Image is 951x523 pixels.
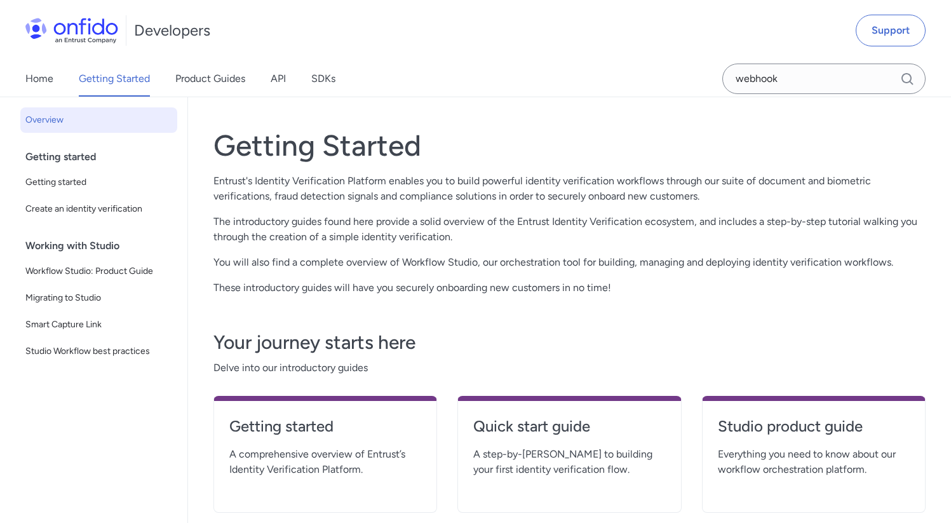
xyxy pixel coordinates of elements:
a: SDKs [311,61,335,97]
a: API [271,61,286,97]
a: Home [25,61,53,97]
a: Product Guides [175,61,245,97]
a: Studio Workflow best practices [20,339,177,364]
h1: Developers [134,20,210,41]
h4: Getting started [229,416,421,437]
a: Smart Capture Link [20,312,177,337]
a: Workflow Studio: Product Guide [20,259,177,284]
a: Migrating to Studio [20,285,177,311]
div: Working with Studio [25,233,182,259]
span: A comprehensive overview of Entrust’s Identity Verification Platform. [229,447,421,477]
img: Onfido Logo [25,18,118,43]
a: Quick start guide [473,416,665,447]
a: Getting Started [79,61,150,97]
span: Workflow Studio: Product Guide [25,264,172,279]
span: A step-by-[PERSON_NAME] to building your first identity verification flow. [473,447,665,477]
span: Getting started [25,175,172,190]
h3: Your journey starts here [213,330,926,355]
input: Onfido search input field [722,64,926,94]
span: Delve into our introductory guides [213,360,926,376]
span: Create an identity verification [25,201,172,217]
a: Studio product guide [718,416,910,447]
a: Create an identity verification [20,196,177,222]
a: Support [856,15,926,46]
span: Studio Workflow best practices [25,344,172,359]
p: The introductory guides found here provide a solid overview of the Entrust Identity Verification ... [213,214,926,245]
h1: Getting Started [213,128,926,163]
a: Getting started [229,416,421,447]
span: Everything you need to know about our workflow orchestration platform. [718,447,910,477]
a: Overview [20,107,177,133]
span: Migrating to Studio [25,290,172,306]
div: Getting started [25,144,182,170]
p: These introductory guides will have you securely onboarding new customers in no time! [213,280,926,295]
h4: Studio product guide [718,416,910,437]
span: Smart Capture Link [25,317,172,332]
h4: Quick start guide [473,416,665,437]
span: Overview [25,112,172,128]
p: Entrust's Identity Verification Platform enables you to build powerful identity verification work... [213,173,926,204]
a: Getting started [20,170,177,195]
p: You will also find a complete overview of Workflow Studio, our orchestration tool for building, m... [213,255,926,270]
